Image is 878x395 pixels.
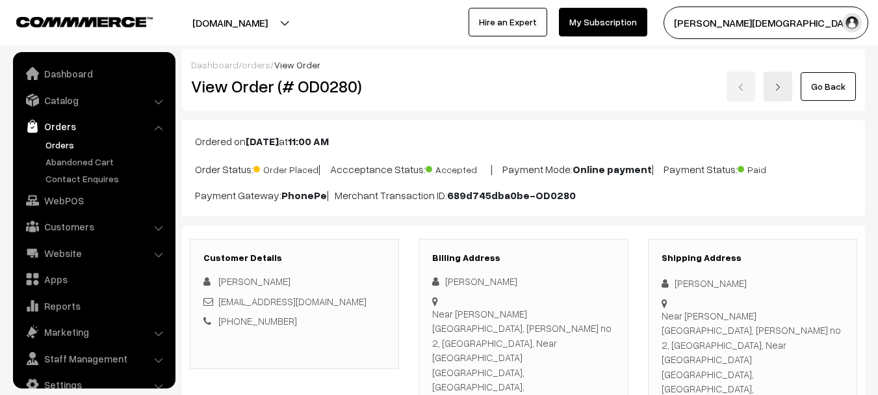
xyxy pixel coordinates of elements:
a: Hire an Expert [469,8,547,36]
b: Online payment [573,163,652,176]
span: [PERSON_NAME] [218,275,291,287]
div: [PERSON_NAME] [432,274,614,289]
a: Marketing [16,320,171,344]
span: View Order [274,59,320,70]
div: / / [191,58,856,72]
p: Order Status: | Accceptance Status: | Payment Mode: | Payment Status: [195,159,852,177]
a: My Subscription [559,8,647,36]
a: Abandoned Cart [42,155,171,169]
b: PhonePe [281,189,327,202]
p: Payment Gateway: | Merchant Transaction ID: [195,187,852,203]
button: [PERSON_NAME][DEMOGRAPHIC_DATA] [664,7,868,39]
a: Apps [16,267,171,291]
a: Reports [16,294,171,318]
a: Dashboard [16,62,171,85]
a: Orders [42,138,171,152]
h3: Shipping Address [662,252,844,264]
h3: Customer Details [203,252,385,264]
h2: View Order (# OD0280) [191,76,400,96]
h3: Billing Address [432,252,614,264]
span: Paid [738,159,803,176]
p: Ordered on at [195,133,852,149]
a: COMMMERCE [16,13,130,29]
a: orders [242,59,270,70]
a: [PHONE_NUMBER] [218,315,297,327]
b: 11:00 AM [288,135,329,148]
div: [PERSON_NAME] [662,276,844,291]
a: [EMAIL_ADDRESS][DOMAIN_NAME] [218,295,367,307]
a: Dashboard [191,59,239,70]
a: WebPOS [16,189,171,212]
a: Catalog [16,89,171,112]
b: 689d745dba0be-OD0280 [447,189,576,202]
span: Accepted [426,159,491,176]
img: right-arrow.png [774,83,782,91]
a: Staff Management [16,347,171,370]
a: Orders [16,115,171,138]
img: user [842,13,862,33]
button: [DOMAIN_NAME] [147,7,313,39]
a: Go Back [801,72,856,101]
b: [DATE] [246,135,279,148]
a: Customers [16,215,171,238]
a: Website [16,241,171,265]
img: COMMMERCE [16,17,153,27]
a: Contact Enquires [42,172,171,185]
span: Order Placed [253,159,318,176]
